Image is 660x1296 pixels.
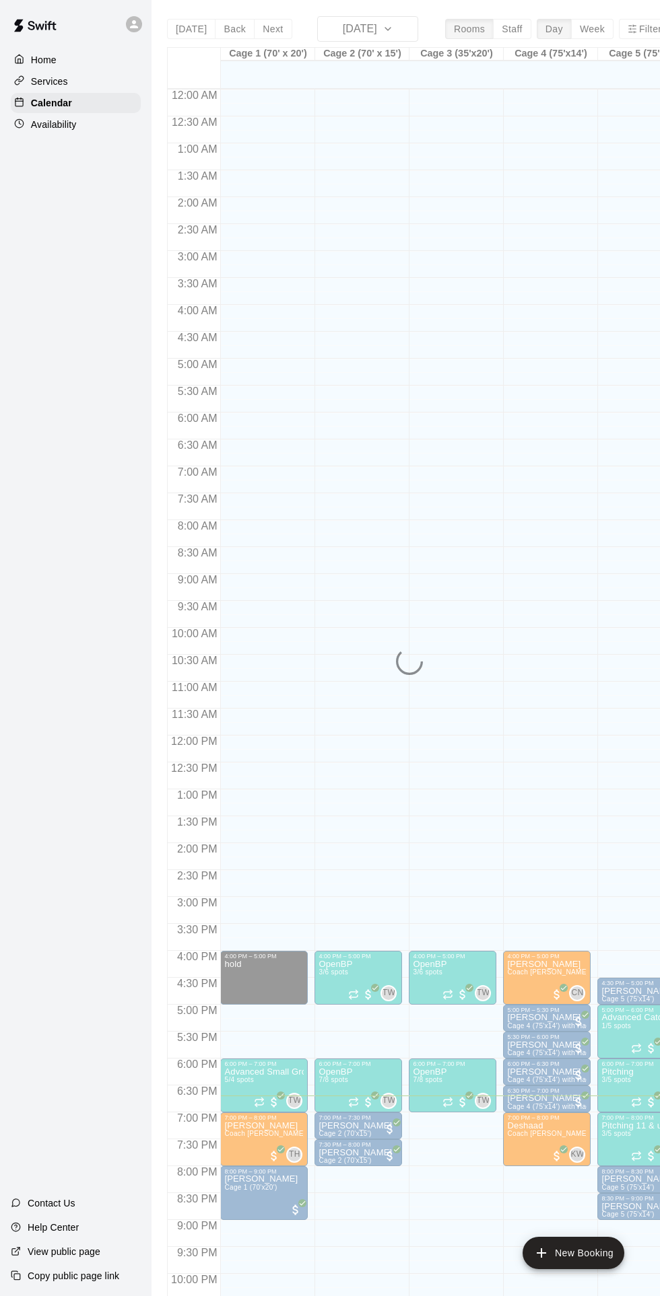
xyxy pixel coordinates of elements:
[386,1093,397,1109] span: Tony Wyss
[174,1166,221,1178] span: 8:00 PM
[28,1269,119,1283] p: Copy public page link
[413,1060,492,1067] div: 6:00 PM – 7:00 PM
[174,924,221,935] span: 3:30 PM
[319,1076,348,1083] span: 7/8 spots filled
[409,951,496,1005] div: 4:00 PM – 5:00 PM: OpenBP
[11,93,141,113] a: Calendar
[292,1147,302,1163] span: Tyler Hamilton
[31,53,57,67] p: Home
[480,1093,491,1109] span: Tony Wyss
[477,986,490,1000] span: TW
[631,1097,642,1108] span: Recurring event
[362,1095,375,1109] span: All customers have paid
[571,986,583,1000] span: CN
[174,547,221,559] span: 8:30 AM
[168,682,221,693] span: 11:00 AM
[601,1184,654,1191] span: Cage 5 (75'x14')
[168,655,221,666] span: 10:30 AM
[174,359,221,370] span: 5:00 AM
[315,951,402,1005] div: 4:00 PM – 5:00 PM: OpenBP
[174,897,221,908] span: 3:00 PM
[381,985,397,1001] div: Tony Wyss
[383,1094,395,1108] span: TW
[11,71,141,92] a: Services
[477,1094,490,1108] span: TW
[348,1097,359,1108] span: Recurring event
[601,1130,631,1137] span: 3/5 spots filled
[168,735,220,747] span: 12:00 PM
[503,1058,591,1085] div: 6:00 PM – 6:30 PM: Natalie McKinnon
[288,1094,301,1108] span: TW
[267,1095,281,1109] span: All customers have paid
[174,520,221,532] span: 8:00 AM
[254,1097,265,1108] span: Recurring event
[319,968,348,976] span: 3/6 spots filled
[442,989,453,1000] span: Recurring event
[168,116,221,128] span: 12:30 AM
[174,1005,221,1016] span: 5:00 PM
[601,1076,631,1083] span: 3/5 spots filled
[174,197,221,209] span: 2:00 AM
[267,1149,281,1163] span: All customers have paid
[174,224,221,236] span: 2:30 AM
[174,843,221,855] span: 2:00 PM
[174,870,221,881] span: 2:30 PM
[383,986,395,1000] span: TW
[572,1042,585,1055] span: All customers have paid
[601,1211,654,1218] span: Cage 5 (75'x14')
[315,1058,402,1112] div: 6:00 PM – 7:00 PM: OpenBP
[475,1093,491,1109] div: Tony Wyss
[174,1220,221,1231] span: 9:00 PM
[224,1130,347,1137] span: Coach [PERSON_NAME] - 60 minutes
[174,789,221,801] span: 1:00 PM
[174,251,221,262] span: 3:00 AM
[507,1007,587,1013] div: 5:00 PM – 5:30 PM
[409,48,504,61] div: Cage 3 (35'x20')
[224,1168,304,1175] div: 8:00 PM – 9:00 PM
[572,1095,585,1109] span: All customers have paid
[569,1147,585,1163] div: Kelan Washington
[569,985,585,1001] div: Cody Nguyen
[570,1148,584,1161] span: KW
[292,1093,302,1109] span: Tony Wyss
[286,1147,302,1163] div: Tyler Hamilton
[168,762,220,774] span: 12:30 PM
[523,1237,624,1269] button: add
[168,628,221,639] span: 10:00 AM
[386,985,397,1001] span: Tony Wyss
[480,985,491,1001] span: Tony Wyss
[381,1093,397,1109] div: Tony Wyss
[11,50,141,70] a: Home
[503,1112,591,1166] div: 7:00 PM – 8:00 PM: Deshaad
[174,816,221,828] span: 1:30 PM
[174,1085,221,1097] span: 6:30 PM
[601,1022,631,1030] span: 1/5 spots filled
[383,1122,397,1136] span: All customers have paid
[31,118,77,131] p: Availability
[631,1043,642,1054] span: Recurring event
[507,1130,655,1137] span: Coach [PERSON_NAME][US_STATE] - 1 hour
[645,1149,658,1163] span: All customers have paid
[413,1076,442,1083] span: 7/8 spots filled
[645,1095,658,1109] span: All customers have paid
[174,493,221,505] span: 7:30 AM
[362,988,375,1001] span: All customers have paid
[572,1069,585,1082] span: All customers have paid
[631,1151,642,1161] span: Recurring event
[174,1058,221,1070] span: 6:00 PM
[174,574,221,585] span: 9:00 AM
[315,1112,402,1139] div: 7:00 PM – 7:30 PM: Caden Mitchell
[174,332,221,343] span: 4:30 AM
[289,1203,302,1217] span: All customers have paid
[174,1193,221,1204] span: 8:30 PM
[319,1141,398,1148] div: 7:30 PM – 8:00 PM
[220,1058,308,1112] div: 6:00 PM – 7:00 PM: Advanced Small Group / Batting Practice 11 & UP
[31,75,68,88] p: Services
[174,1247,221,1258] span: 9:30 PM
[319,1060,398,1067] div: 6:00 PM – 7:00 PM
[413,953,492,960] div: 4:00 PM – 5:00 PM
[507,1034,587,1040] div: 5:30 PM – 6:00 PM
[383,1149,397,1163] span: All customers have paid
[220,1166,308,1220] div: 8:00 PM – 9:00 PM: Samuel Pierro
